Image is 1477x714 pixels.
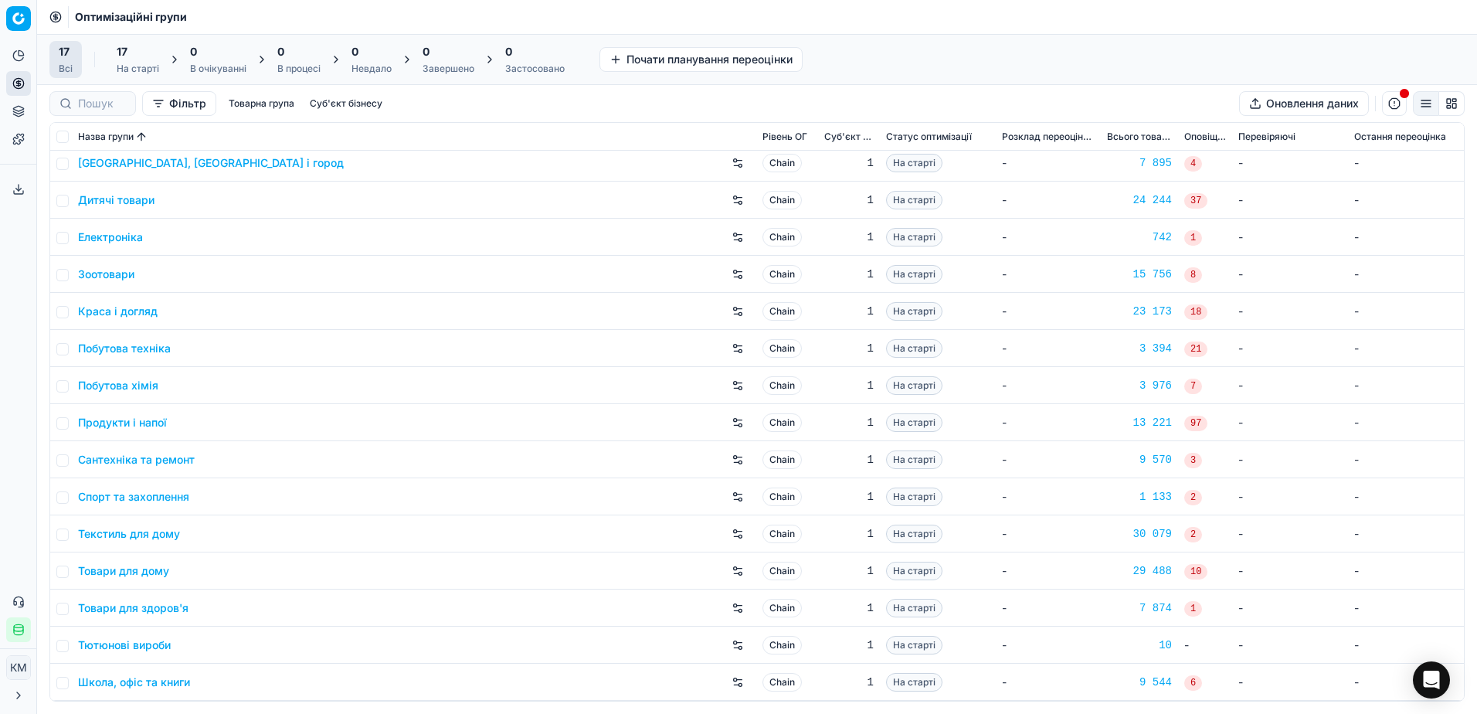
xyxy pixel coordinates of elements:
[824,378,874,393] div: 1
[1184,304,1207,320] span: 18
[996,441,1101,478] td: -
[886,191,942,209] span: На старті
[1107,637,1172,653] a: 10
[1184,156,1202,172] span: 4
[1178,627,1232,664] td: -
[78,600,188,616] a: Товари для здоров'я
[1107,675,1172,690] div: 9 544
[762,636,802,654] span: Chain
[824,229,874,245] div: 1
[1232,144,1348,182] td: -
[762,131,807,143] span: Рівень OГ
[996,515,1101,552] td: -
[1348,552,1464,590] td: -
[996,330,1101,367] td: -
[1348,515,1464,552] td: -
[886,131,972,143] span: Статус оптимізації
[423,44,430,59] span: 0
[1107,341,1172,356] div: 3 394
[1107,378,1172,393] div: 3 976
[1232,552,1348,590] td: -
[1107,526,1172,542] a: 30 079
[886,636,942,654] span: На старті
[1232,590,1348,627] td: -
[59,63,73,75] div: Всі
[824,192,874,208] div: 1
[762,599,802,617] span: Chain
[1184,230,1202,246] span: 1
[824,452,874,467] div: 1
[423,63,474,75] div: Завершено
[1232,256,1348,293] td: -
[1184,490,1202,505] span: 2
[78,192,154,208] a: Дитячі товари
[824,415,874,430] div: 1
[1348,256,1464,293] td: -
[996,590,1101,627] td: -
[78,489,189,505] a: Спорт та захоплення
[1107,131,1172,143] span: Всього товарів
[1232,478,1348,515] td: -
[996,404,1101,441] td: -
[1232,330,1348,367] td: -
[762,265,802,284] span: Chain
[1184,131,1226,143] span: Оповіщення
[762,154,802,172] span: Chain
[1107,229,1172,245] a: 742
[996,219,1101,256] td: -
[1184,416,1207,431] span: 97
[886,525,942,543] span: На старті
[1107,489,1172,505] a: 1 133
[1107,192,1172,208] a: 24 244
[824,563,874,579] div: 1
[762,376,802,395] span: Chain
[1107,415,1172,430] div: 13 221
[1348,627,1464,664] td: -
[1107,155,1172,171] a: 7 895
[277,63,321,75] div: В процесі
[78,526,180,542] a: Текстиль для дому
[1348,664,1464,701] td: -
[59,44,70,59] span: 17
[886,302,942,321] span: На старті
[1184,379,1202,394] span: 7
[824,341,874,356] div: 1
[142,91,216,116] button: Фільтр
[78,415,167,430] a: Продукти і напої
[7,656,30,679] span: КM
[762,413,802,432] span: Chain
[762,339,802,358] span: Chain
[1232,219,1348,256] td: -
[1002,131,1095,143] span: Розклад переоцінювання
[762,525,802,543] span: Chain
[117,44,127,59] span: 17
[1107,304,1172,319] a: 23 173
[762,302,802,321] span: Chain
[886,488,942,506] span: На старті
[886,154,942,172] span: На старті
[996,664,1101,701] td: -
[1348,219,1464,256] td: -
[824,489,874,505] div: 1
[996,478,1101,515] td: -
[996,552,1101,590] td: -
[78,341,171,356] a: Побутова техніка
[134,129,149,144] button: Sorted by Назва групи ascending
[1232,627,1348,664] td: -
[996,256,1101,293] td: -
[78,131,134,143] span: Назва групи
[1107,563,1172,579] a: 29 488
[1348,478,1464,515] td: -
[1184,453,1202,468] span: 3
[78,378,158,393] a: Побутова хімія
[824,155,874,171] div: 1
[1354,131,1446,143] span: Остання переоцінка
[599,47,803,72] button: Почати планування переоцінки
[78,452,195,467] a: Сантехніка та ремонт
[996,144,1101,182] td: -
